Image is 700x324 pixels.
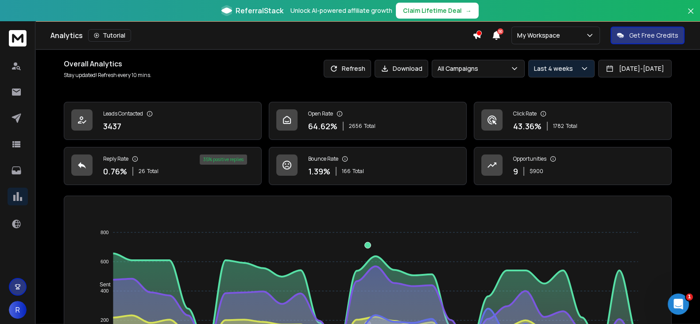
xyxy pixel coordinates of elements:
[308,120,337,132] p: 64.62 %
[9,301,27,319] button: R
[474,147,672,185] a: Opportunities9$900
[269,147,467,185] a: Bounce Rate1.39%166Total
[101,288,108,293] tspan: 400
[513,120,541,132] p: 43.36 %
[88,29,131,42] button: Tutorial
[513,155,546,162] p: Opportunities
[513,110,537,117] p: Click Rate
[308,155,338,162] p: Bounce Rate
[517,31,564,40] p: My Workspace
[364,123,375,130] span: Total
[611,27,685,44] button: Get Free Credits
[553,123,564,130] span: 1782
[308,165,330,177] p: 1.39 %
[497,28,503,35] span: 50
[349,123,362,130] span: 2656
[685,5,696,27] button: Close banner
[103,155,128,162] p: Reply Rate
[290,6,392,15] p: Unlock AI-powered affiliate growth
[668,293,689,315] iframe: Intercom live chat
[200,154,247,165] div: 35 % positive replies
[566,123,577,130] span: Total
[103,120,121,132] p: 3437
[64,147,262,185] a: Reply Rate0.76%26Total35% positive replies
[474,102,672,140] a: Click Rate43.36%1782Total
[465,6,472,15] span: →
[534,64,576,73] p: Last 4 weeks
[396,3,479,19] button: Claim Lifetime Deal→
[352,168,364,175] span: Total
[103,110,143,117] p: Leads Contacted
[375,60,428,77] button: Download
[50,29,472,42] div: Analytics
[269,102,467,140] a: Open Rate64.62%2656Total
[101,259,108,264] tspan: 600
[437,64,482,73] p: All Campaigns
[686,293,693,301] span: 1
[139,168,145,175] span: 26
[530,168,543,175] p: $ 900
[324,60,371,77] button: Refresh
[101,230,108,235] tspan: 800
[308,110,333,117] p: Open Rate
[64,58,151,69] h1: Overall Analytics
[342,64,365,73] p: Refresh
[629,31,678,40] p: Get Free Credits
[103,165,127,177] p: 0.76 %
[342,168,351,175] span: 166
[513,165,518,177] p: 9
[93,282,111,288] span: Sent
[147,168,159,175] span: Total
[64,102,262,140] a: Leads Contacted3437
[393,64,422,73] p: Download
[236,5,283,16] span: ReferralStack
[64,72,151,79] p: Stay updated! Refresh every 10 mins.
[598,60,672,77] button: [DATE]-[DATE]
[101,317,108,323] tspan: 200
